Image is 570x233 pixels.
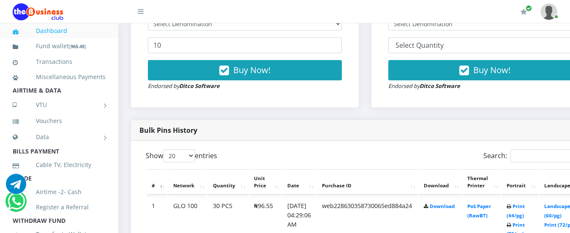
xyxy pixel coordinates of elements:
[317,169,418,195] th: Purchase ID: activate to sort column ascending
[139,126,197,135] strong: Bulk Pins History
[249,169,281,195] th: Unit Price: activate to sort column ascending
[13,182,106,202] a: Airtime -2- Cash
[168,169,207,195] th: Network: activate to sort column ascending
[13,36,106,56] a: Fund wallet[965.45]
[507,203,525,219] a: Print (44/pg)
[163,149,195,162] select: Showentries
[69,43,86,49] small: [ ]
[462,169,501,195] th: Thermal Printer: activate to sort column ascending
[388,82,460,90] small: Endorsed by
[13,155,106,175] a: Cable TV, Electricity
[71,43,85,49] b: 965.45
[521,8,527,15] i: Renew/Upgrade Subscription
[13,21,106,41] a: Dashboard
[179,82,220,90] strong: Ditco Software
[148,60,342,80] button: Buy Now!
[540,3,557,20] img: User
[467,203,491,219] a: PoS Paper (RawBT)
[419,169,461,195] th: Download: activate to sort column ascending
[13,126,106,148] a: Data
[420,82,460,90] strong: Ditco Software
[13,52,106,71] a: Transactions
[146,149,217,162] label: Show entries
[6,180,26,194] a: Chat for support
[148,37,342,53] input: Enter Quantity
[473,64,510,76] span: Buy Now!
[148,82,220,90] small: Endorsed by
[526,5,532,11] span: Renew/Upgrade Subscription
[502,169,538,195] th: Portrait: activate to sort column ascending
[430,203,455,209] a: Download
[13,197,106,217] a: Register a Referral
[13,111,106,131] a: Vouchers
[13,67,106,87] a: Miscellaneous Payments
[147,169,167,195] th: #: activate to sort column descending
[282,169,316,195] th: Date: activate to sort column ascending
[13,94,106,115] a: VTU
[8,197,25,211] a: Chat for support
[208,169,248,195] th: Quantity: activate to sort column ascending
[13,3,63,20] img: Logo
[233,64,270,76] span: Buy Now!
